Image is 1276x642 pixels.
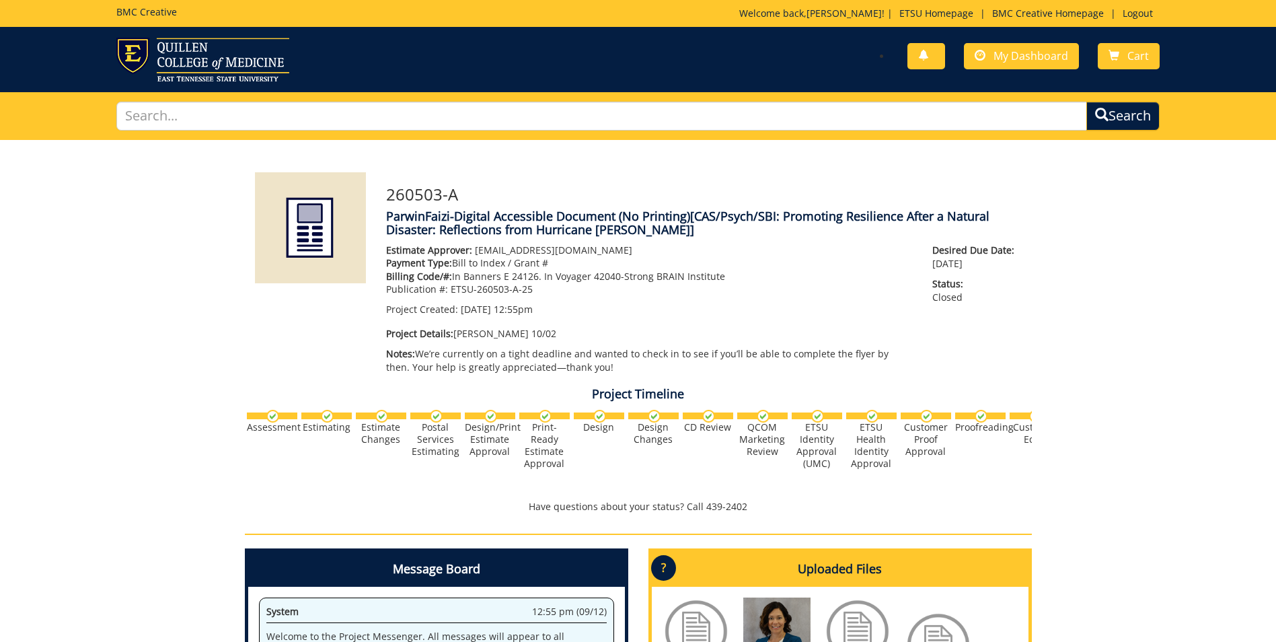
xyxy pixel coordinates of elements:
[955,421,1006,433] div: Proofreading
[375,410,388,423] img: checkmark
[451,283,533,295] span: ETSU-260503-A-25
[866,410,878,423] img: checkmark
[739,7,1160,20] p: Welcome back, ! | | |
[386,244,472,256] span: Estimate Approver:
[266,605,299,618] span: System
[266,410,279,423] img: checkmark
[386,210,1022,237] h4: ParwinFaizi-Digital Accessible Document (No Printing)
[792,421,842,470] div: ETSU Identity Approval (UMC)
[975,410,987,423] img: checkmark
[116,7,177,17] h5: BMC Creative
[652,552,1028,587] h4: Uploaded Files
[386,283,448,295] span: Publication #:
[255,172,366,283] img: Product featured image
[386,303,458,316] span: Project Created:
[993,48,1068,63] span: My Dashboard
[519,421,570,470] div: Print-Ready Estimate Approval
[628,421,679,445] div: Design Changes
[386,327,913,341] p: [PERSON_NAME] 10/02
[245,500,1032,513] p: Have questions about your status? Call 439-2402
[1116,7,1160,20] a: Logout
[593,410,606,423] img: checkmark
[1010,421,1060,445] div: Customer Edits
[1029,410,1042,423] img: checkmark
[1127,48,1149,63] span: Cart
[964,43,1079,69] a: My Dashboard
[245,388,1032,401] h4: Project Timeline
[321,410,334,423] img: checkmark
[386,186,1022,203] h3: 260503-A
[846,421,897,470] div: ETSU Health Identity Approval
[932,277,1021,304] p: Closed
[920,410,933,423] img: checkmark
[539,410,552,423] img: checkmark
[737,421,788,458] div: QCOM Marketing Review
[932,277,1021,291] span: Status:
[806,7,882,20] a: [PERSON_NAME]
[532,605,607,618] span: 12:55 pm (09/12)
[648,410,661,423] img: checkmark
[386,270,913,283] p: In Banners E 24126. In Voyager 42040-Strong BRAIN Institute
[683,421,733,433] div: CD Review
[386,347,415,360] span: Notes:
[386,347,913,374] p: We’re currently on a tight deadline and wanted to check in to see if you’ll be able to complete t...
[461,303,533,316] span: [DATE] 12:55pm
[811,410,824,423] img: checkmark
[301,421,352,433] div: Estimating
[1086,102,1160,131] button: Search
[386,327,453,340] span: Project Details:
[757,410,770,423] img: checkmark
[386,244,913,257] p: [EMAIL_ADDRESS][DOMAIN_NAME]
[410,421,461,458] div: Postal Services Estimating
[574,421,624,433] div: Design
[651,555,676,581] p: ?
[465,421,515,458] div: Design/Print Estimate Approval
[116,102,1087,131] input: Search...
[901,421,951,458] div: Customer Proof Approval
[893,7,980,20] a: ETSU Homepage
[386,256,452,269] span: Payment Type:
[932,244,1021,257] span: Desired Due Date:
[248,552,625,587] h4: Message Board
[356,421,406,445] div: Estimate Changes
[116,38,289,81] img: ETSU logo
[702,410,715,423] img: checkmark
[932,244,1021,271] p: [DATE]
[430,410,443,423] img: checkmark
[386,256,913,270] p: Bill to Index / Grant #
[247,421,297,433] div: Assessment
[386,208,989,238] span: [CAS/Psych/SBI: Promoting Resilience After a Natural Disaster: Reflections from Hurricane [PERSON...
[386,270,452,283] span: Billing Code/#:
[985,7,1111,20] a: BMC Creative Homepage
[484,410,497,423] img: checkmark
[1098,43,1160,69] a: Cart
